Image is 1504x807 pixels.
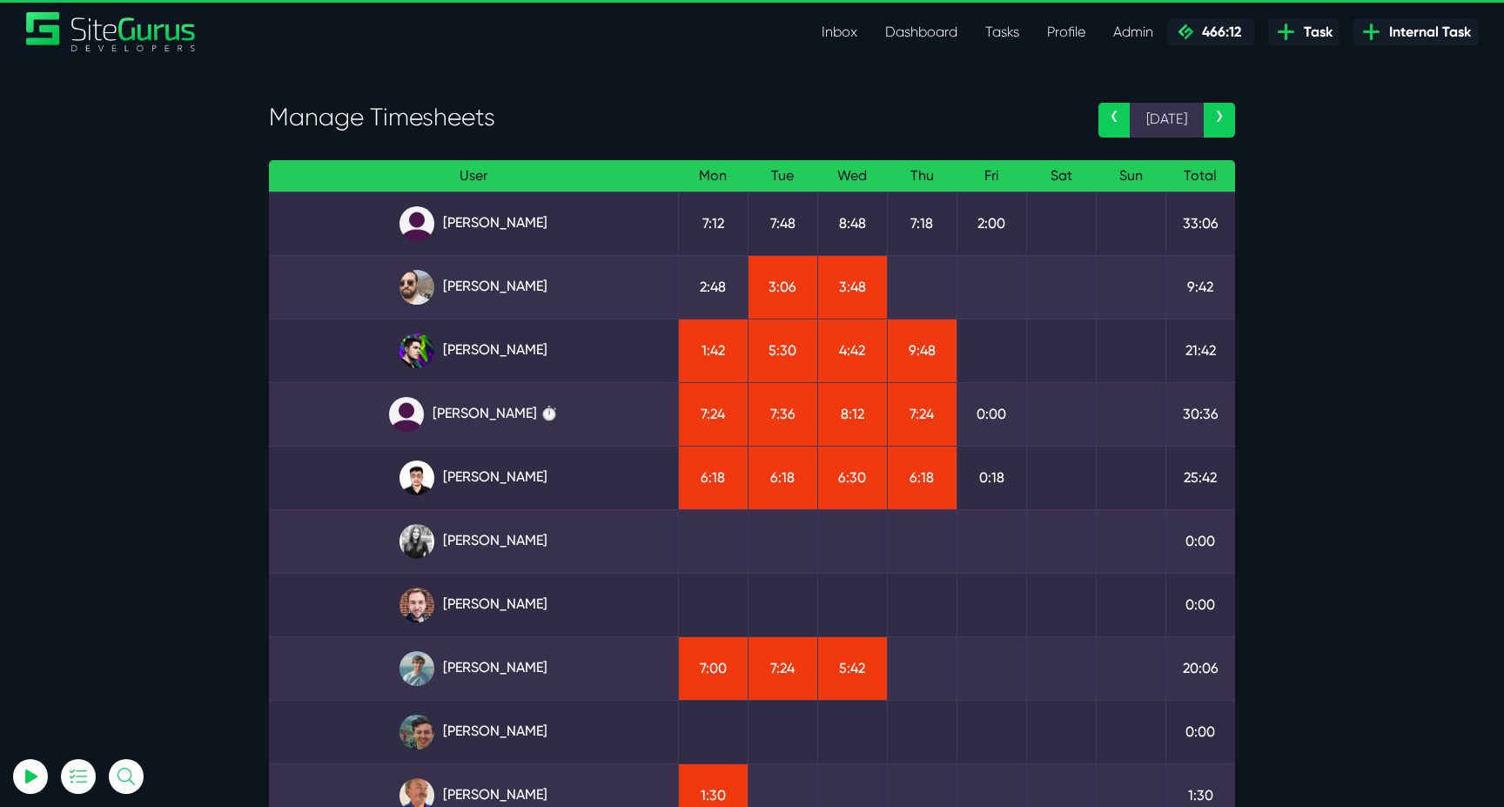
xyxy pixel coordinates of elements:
td: 7:24 [887,382,957,446]
td: 9:48 [887,319,957,382]
td: 8:48 [817,192,887,255]
img: tfogtqcjwjterk6idyiu.jpg [399,588,434,622]
a: Tasks [971,15,1033,50]
a: [PERSON_NAME] [283,206,664,241]
th: Total [1165,160,1235,192]
td: 0:00 [1165,573,1235,636]
img: rxuxidhawjjb44sgel4e.png [399,333,434,368]
td: 7:24 [678,382,748,446]
td: 6:30 [817,446,887,509]
span: Task [1297,22,1333,43]
img: xv1kmavyemxtguplm5ir.png [399,461,434,495]
a: [PERSON_NAME] [283,588,664,622]
th: Mon [678,160,748,192]
a: [PERSON_NAME] [283,461,664,495]
th: Thu [887,160,957,192]
td: 6:18 [678,446,748,509]
a: [PERSON_NAME] ⏱️ [283,397,664,432]
span: [DATE] [1130,103,1204,138]
a: [PERSON_NAME] [283,651,664,686]
td: 3:48 [817,255,887,319]
a: › [1204,103,1235,138]
td: 25:42 [1165,446,1235,509]
td: 8:12 [817,382,887,446]
td: 7:24 [748,636,817,700]
img: default_qrqg0b.png [399,206,434,241]
td: 20:06 [1165,636,1235,700]
th: Tue [748,160,817,192]
a: 466:12 [1167,19,1254,45]
th: User [269,160,678,192]
img: rgqpcqpgtbr9fmz9rxmm.jpg [399,524,434,559]
td: 2:48 [678,255,748,319]
td: 5:42 [817,636,887,700]
th: Sun [1096,160,1165,192]
td: 7:18 [887,192,957,255]
td: 5:30 [748,319,817,382]
td: 6:18 [748,446,817,509]
td: 2:00 [957,192,1026,255]
a: Dashboard [871,15,971,50]
td: 0:00 [1165,509,1235,573]
h3: Manage Timesheets [269,103,1072,132]
td: 9:42 [1165,255,1235,319]
span: Internal Task [1382,22,1471,43]
td: 0:18 [957,446,1026,509]
td: 7:12 [678,192,748,255]
a: Inbox [808,15,871,50]
td: 21:42 [1165,319,1235,382]
td: 33:06 [1165,192,1235,255]
a: Task [1268,19,1339,45]
a: [PERSON_NAME] [283,715,664,750]
img: default_qrqg0b.png [389,397,424,432]
td: 30:36 [1165,382,1235,446]
span: 466:12 [1195,24,1241,40]
td: 7:48 [748,192,817,255]
a: [PERSON_NAME] [283,333,664,368]
th: Sat [1026,160,1096,192]
td: 7:00 [678,636,748,700]
td: 1:42 [678,319,748,382]
a: Profile [1033,15,1099,50]
img: Sitegurus Logo [26,12,197,51]
td: 7:36 [748,382,817,446]
td: 0:00 [1165,700,1235,763]
td: 6:18 [887,446,957,509]
th: Wed [817,160,887,192]
td: 0:00 [957,382,1026,446]
img: tkl4csrki1nqjgf0pb1z.png [399,651,434,686]
th: Fri [957,160,1026,192]
td: 3:06 [748,255,817,319]
a: SiteGurus [26,12,197,51]
img: esb8jb8dmrsykbqurfoz.jpg [399,715,434,750]
td: 4:42 [817,319,887,382]
a: ‹ [1098,103,1130,138]
a: [PERSON_NAME] [283,524,664,559]
a: [PERSON_NAME] [283,270,664,305]
a: Internal Task [1353,19,1478,45]
a: Admin [1099,15,1167,50]
img: ublsy46zpoyz6muduycb.jpg [399,270,434,305]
